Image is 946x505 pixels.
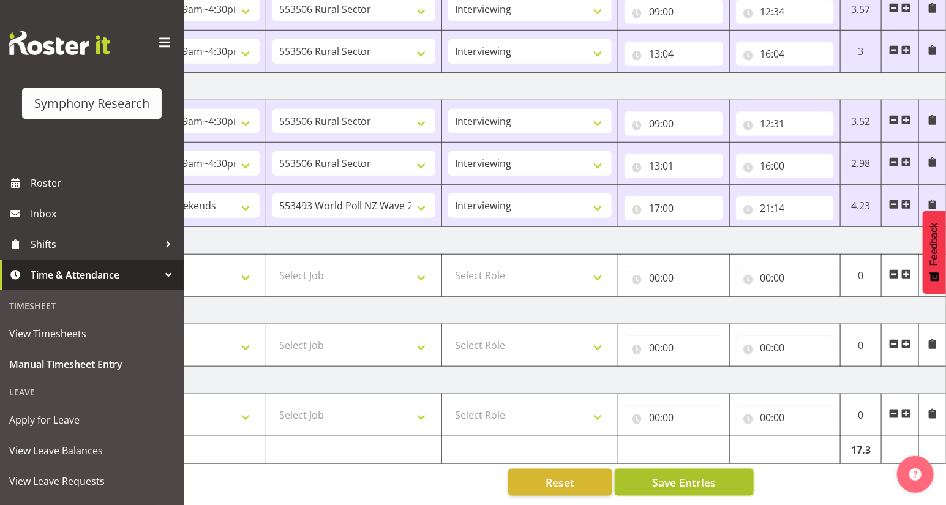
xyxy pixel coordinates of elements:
input: Click to select... [625,111,723,136]
td: 3 [841,31,882,73]
td: 2.98 [841,143,882,185]
img: Rosterit website logo [9,31,110,55]
div: Timesheet [3,293,181,318]
span: Feedback [929,223,940,266]
a: Manual Timesheet Entry [3,349,181,380]
span: View Timesheets [9,324,175,343]
span: Apply for Leave [9,411,175,429]
td: 0 [841,394,882,436]
span: View Leave Balances [9,441,175,460]
input: Click to select... [736,42,835,66]
input: Click to select... [625,266,723,290]
input: Click to select... [736,196,835,220]
a: Apply for Leave [3,405,181,435]
span: Inbox [31,204,178,223]
span: Time & Attendance [31,266,159,284]
span: Roster [31,174,178,192]
img: help-xxl-2.png [909,468,922,481]
a: View Leave Balances [3,435,181,466]
input: Click to select... [736,266,835,290]
button: Feedback - Show survey [923,211,946,294]
span: View Leave Requests [9,472,175,490]
a: View Timesheets [3,318,181,349]
span: Manual Timesheet Entry [9,355,175,373]
input: Click to select... [736,335,835,360]
td: 0 [841,255,882,297]
input: Click to select... [736,154,835,178]
td: 17.3 [841,436,882,464]
td: 3.52 [841,100,882,143]
a: View Leave Requests [3,466,181,496]
button: Reset [508,469,612,496]
span: Save Entries [652,474,716,490]
input: Click to select... [736,111,835,136]
input: Click to select... [736,405,835,430]
div: Symphony Research [34,94,149,113]
input: Click to select... [625,196,723,220]
input: Click to select... [625,42,723,66]
input: Click to select... [625,335,723,360]
input: Click to select... [625,154,723,178]
td: 4.23 [841,185,882,227]
input: Click to select... [625,405,723,430]
td: 0 [841,324,882,367]
div: Leave [3,380,181,405]
span: Shifts [31,235,159,253]
span: Reset [546,474,574,490]
button: Save Entries [615,469,754,496]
